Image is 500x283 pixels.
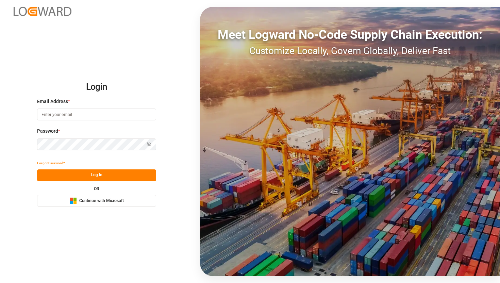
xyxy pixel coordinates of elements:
[200,44,500,58] div: Customize Locally, Govern Globally, Deliver Fast
[200,26,500,44] div: Meet Logward No-Code Supply Chain Execution:
[37,109,156,120] input: Enter your email
[14,7,71,16] img: Logward_new_orange.png
[37,195,156,207] button: Continue with Microsoft
[37,98,68,105] span: Email Address
[37,169,156,181] button: Log In
[37,157,65,169] button: Forgot Password?
[79,198,124,204] span: Continue with Microsoft
[37,128,58,135] span: Password
[94,187,99,191] small: OR
[37,76,156,98] h2: Login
